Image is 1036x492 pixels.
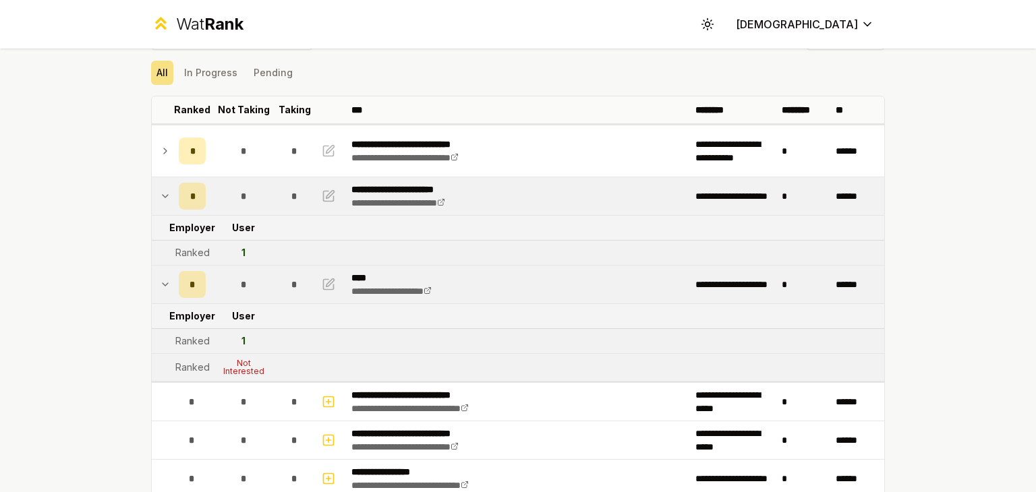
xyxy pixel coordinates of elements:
[175,361,210,374] div: Ranked
[217,359,270,375] div: Not Interested
[179,61,243,85] button: In Progress
[211,216,276,240] td: User
[204,14,243,34] span: Rank
[248,61,298,85] button: Pending
[241,334,246,348] div: 1
[725,12,885,36] button: [DEMOGRAPHIC_DATA]
[736,16,858,32] span: [DEMOGRAPHIC_DATA]
[151,13,243,35] a: WatRank
[241,246,246,259] div: 1
[279,103,311,117] p: Taking
[151,61,173,85] button: All
[175,334,210,348] div: Ranked
[173,304,211,328] td: Employer
[218,103,270,117] p: Not Taking
[211,304,276,328] td: User
[174,103,210,117] p: Ranked
[173,216,211,240] td: Employer
[175,246,210,259] div: Ranked
[176,13,243,35] div: Wat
